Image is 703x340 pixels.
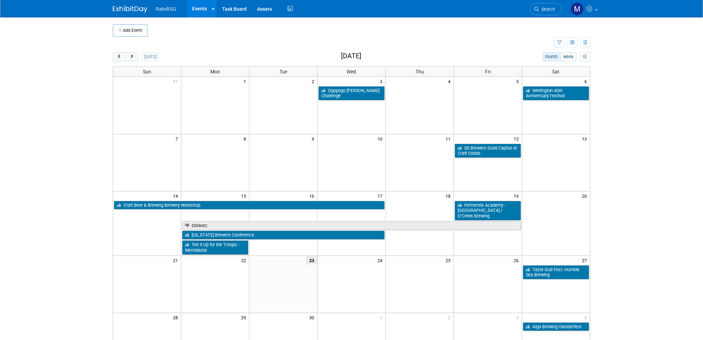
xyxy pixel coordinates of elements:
span: Search [539,7,555,12]
span: 4 [584,313,590,322]
span: 24 [377,256,385,265]
span: Tue [280,69,287,74]
span: Thu [416,69,424,74]
span: 5 [515,77,522,86]
span: 1 [379,313,385,322]
img: ExhibitDay [113,6,147,13]
button: [DATE] [141,52,160,61]
a: Taste Gud Fest: Humble Sea Brewing [523,265,589,279]
span: 8 [243,134,249,143]
span: 19 [513,191,522,200]
span: 27 [581,256,590,265]
a: Alga Brewing Oktoberfest [523,322,589,331]
span: 23 [306,256,317,265]
img: Michael Dawson [570,2,584,16]
a: Drinktec [182,221,521,230]
span: 26 [513,256,522,265]
span: Fri [485,69,491,74]
span: 22 [240,256,249,265]
span: 15 [240,191,249,200]
span: 1 [243,77,249,86]
span: 7 [175,134,181,143]
span: 31 [172,77,181,86]
button: Add Event [113,24,147,37]
span: 14 [172,191,181,200]
span: 29 [240,313,249,322]
button: next [125,52,138,61]
span: 9 [311,134,317,143]
span: RahrBSG [156,6,176,12]
span: 30 [309,313,317,322]
span: 11 [445,134,454,143]
span: 20 [581,191,590,200]
span: Mon [210,69,220,74]
a: Fermentis Academy - [GEOGRAPHIC_DATA] / O’Creek Brewing [455,201,521,221]
a: Search [530,3,562,15]
button: week [560,52,576,61]
span: 17 [377,191,385,200]
span: 4 [447,77,454,86]
span: 25 [445,256,454,265]
a: SD Brewers Guild Capital of Craft Collab [455,144,521,158]
span: 21 [172,256,181,265]
span: 12 [513,134,522,143]
span: 3 [515,313,522,322]
span: 13 [581,134,590,143]
span: 18 [445,191,454,200]
span: 10 [377,134,385,143]
button: prev [113,52,126,61]
a: [US_STATE] Brewers Conference [182,231,385,240]
a: Tee It Up for the Troops - Mendakota [182,240,248,254]
button: myCustomButton [580,52,590,61]
a: Ogopogo [PERSON_NAME] Challenge [318,86,385,100]
span: 6 [584,77,590,86]
span: 28 [172,313,181,322]
i: Personalize Calendar [583,55,587,59]
a: Craft Beer & Brewing Brewery Workshop [114,201,385,210]
button: month [542,52,561,61]
a: Wellington 40th Anniversary Festival [523,86,589,100]
span: 2 [447,313,454,322]
span: 2 [311,77,317,86]
span: Sat [552,69,559,74]
span: Sun [143,69,151,74]
span: 16 [309,191,317,200]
